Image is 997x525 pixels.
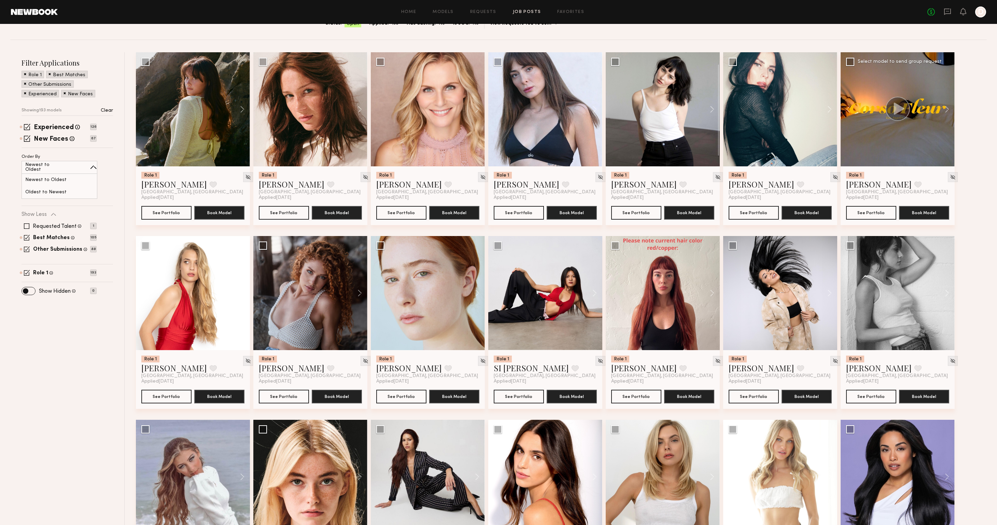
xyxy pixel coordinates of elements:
div: Applied [DATE] [141,379,244,384]
div: Applied [DATE] [376,195,479,201]
button: See Portfolio [141,206,192,220]
button: Book Model [547,390,597,403]
p: Newest to Oldest [25,163,66,172]
img: Unhide Model [480,358,486,364]
a: Book Model [312,209,362,215]
a: Book Model [429,209,479,215]
button: See Portfolio [729,390,779,403]
img: Unhide Model [598,358,603,364]
button: See Portfolio [259,390,309,403]
a: Requests [470,10,496,14]
p: New Faces [68,92,93,97]
label: Other Submissions [33,247,82,252]
img: Unhide Model [245,174,251,180]
div: Role 1 [259,356,277,362]
div: Role 1 [376,172,394,179]
p: 193 [90,270,97,276]
p: Newest to Oldest [25,178,67,182]
div: Role 1 [376,356,394,362]
a: Book Model [547,393,597,399]
button: See Portfolio [141,390,192,403]
p: Order By [22,155,40,159]
a: Book Model [782,209,832,215]
button: Book Model [664,206,714,220]
a: [PERSON_NAME] [846,179,912,190]
img: Unhide Model [715,358,721,364]
div: Role 1 [141,356,159,362]
a: Book Model [782,393,832,399]
span: [GEOGRAPHIC_DATA], [GEOGRAPHIC_DATA] [846,190,948,195]
span: [GEOGRAPHIC_DATA], [GEOGRAPHIC_DATA] [729,190,830,195]
button: Book Model [547,206,597,220]
div: Applied [DATE] [259,379,362,384]
a: Book Model [194,393,244,399]
div: Role 1 [729,172,747,179]
div: Applied [DATE] [611,195,714,201]
span: [GEOGRAPHIC_DATA], [GEOGRAPHIC_DATA] [494,373,595,379]
span: [GEOGRAPHIC_DATA], [GEOGRAPHIC_DATA] [611,190,713,195]
button: Book Model [899,206,949,220]
a: See Portfolio [611,206,661,220]
div: Role 1 [846,356,864,362]
img: Unhide Model [832,358,838,364]
img: Unhide Model [363,174,368,180]
button: See Portfolio [494,206,544,220]
label: Requested Talent [33,224,76,229]
span: [GEOGRAPHIC_DATA], [GEOGRAPHIC_DATA] [846,373,948,379]
a: [PERSON_NAME] [141,179,207,190]
span: [GEOGRAPHIC_DATA], [GEOGRAPHIC_DATA] [729,373,830,379]
button: See Portfolio [259,206,309,220]
a: [PERSON_NAME] [611,362,677,373]
div: Applied [DATE] [729,195,832,201]
a: [PERSON_NAME] [729,179,794,190]
a: Favorites [557,10,584,14]
p: 126 [90,124,97,130]
a: [PERSON_NAME] [846,362,912,373]
a: Book Model [312,393,362,399]
div: Applied [DATE] [494,195,597,201]
a: Book Model [194,209,244,215]
div: Role 1 [141,172,159,179]
a: [PERSON_NAME] [259,179,324,190]
a: Book Model [899,209,949,215]
div: Applied [DATE] [141,195,244,201]
a: Book Model [664,209,714,215]
div: Applied [DATE] [494,379,597,384]
div: Applied [DATE] [611,379,714,384]
img: Unhide Model [832,174,838,180]
p: 67 [90,135,97,142]
p: 105 [90,234,97,241]
button: See Portfolio [846,390,896,403]
button: See Portfolio [376,390,426,403]
p: Experienced [28,92,57,97]
h2: Filter Applications [22,58,113,67]
span: [GEOGRAPHIC_DATA], [GEOGRAPHIC_DATA] [494,190,595,195]
a: [PERSON_NAME] [376,179,442,190]
label: New Faces [34,136,68,143]
p: 88 [90,246,97,252]
span: [GEOGRAPHIC_DATA], [GEOGRAPHIC_DATA] [611,373,713,379]
span: [GEOGRAPHIC_DATA], [GEOGRAPHIC_DATA] [376,190,478,195]
div: Applied [DATE] [259,195,362,201]
a: Job Posts [513,10,541,14]
button: See Portfolio [611,390,661,403]
span: [GEOGRAPHIC_DATA], [GEOGRAPHIC_DATA] [376,373,478,379]
img: Unhide Model [715,174,721,180]
a: [PERSON_NAME] [259,362,324,373]
a: [PERSON_NAME] [494,179,559,190]
a: SI [PERSON_NAME] [494,362,569,373]
a: Book Model [429,393,479,399]
img: Unhide Model [598,174,603,180]
img: Unhide Model [950,358,956,364]
span: [GEOGRAPHIC_DATA], [GEOGRAPHIC_DATA] [141,373,243,379]
div: Role 1 [611,172,629,179]
img: Unhide Model [245,358,251,364]
label: Role 1 [33,271,48,276]
p: Clear [101,108,113,113]
div: Applied [DATE] [846,195,949,201]
button: Book Model [664,390,714,403]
